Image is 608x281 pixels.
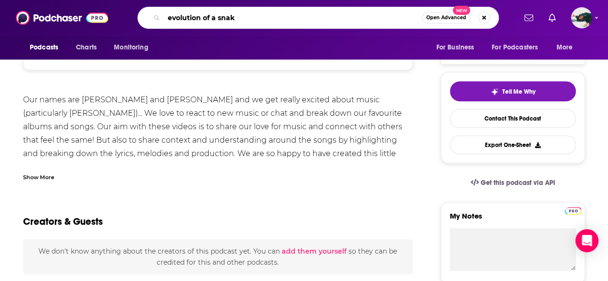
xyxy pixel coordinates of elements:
[521,10,537,26] a: Show notifications dropdown
[450,135,576,154] button: Export One-Sheet
[545,10,559,26] a: Show notifications dropdown
[571,7,592,28] img: User Profile
[557,41,573,54] span: More
[463,171,563,195] a: Get this podcast via API
[422,12,471,24] button: Open AdvancedNew
[492,41,538,54] span: For Podcasters
[450,211,576,228] label: My Notes
[164,10,422,25] input: Search podcasts, credits, & more...
[571,7,592,28] span: Logged in as fsg.publicity
[565,207,582,215] img: Podchaser Pro
[575,229,598,252] div: Open Intercom Messenger
[481,179,555,187] span: Get this podcast via API
[491,88,498,96] img: tell me why sparkle
[436,41,474,54] span: For Business
[76,41,97,54] span: Charts
[565,206,582,215] a: Pro website
[426,15,466,20] span: Open Advanced
[282,247,347,255] button: add them yourself
[485,38,552,57] button: open menu
[114,41,148,54] span: Monitoring
[23,216,103,228] h2: Creators & Guests
[450,81,576,101] button: tell me why sparkleTell Me Why
[137,7,499,29] div: Search podcasts, credits, & more...
[16,9,108,27] img: Podchaser - Follow, Share and Rate Podcasts
[30,41,58,54] span: Podcasts
[38,247,397,266] span: We don't know anything about the creators of this podcast yet . You can so they can be credited f...
[70,38,102,57] a: Charts
[429,38,486,57] button: open menu
[450,109,576,128] a: Contact This Podcast
[23,93,413,174] div: Our names are [PERSON_NAME] and [PERSON_NAME] and we get really excited about music (particularly...
[107,38,161,57] button: open menu
[571,7,592,28] button: Show profile menu
[453,6,470,15] span: New
[502,88,535,96] span: Tell Me Why
[550,38,585,57] button: open menu
[23,38,71,57] button: open menu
